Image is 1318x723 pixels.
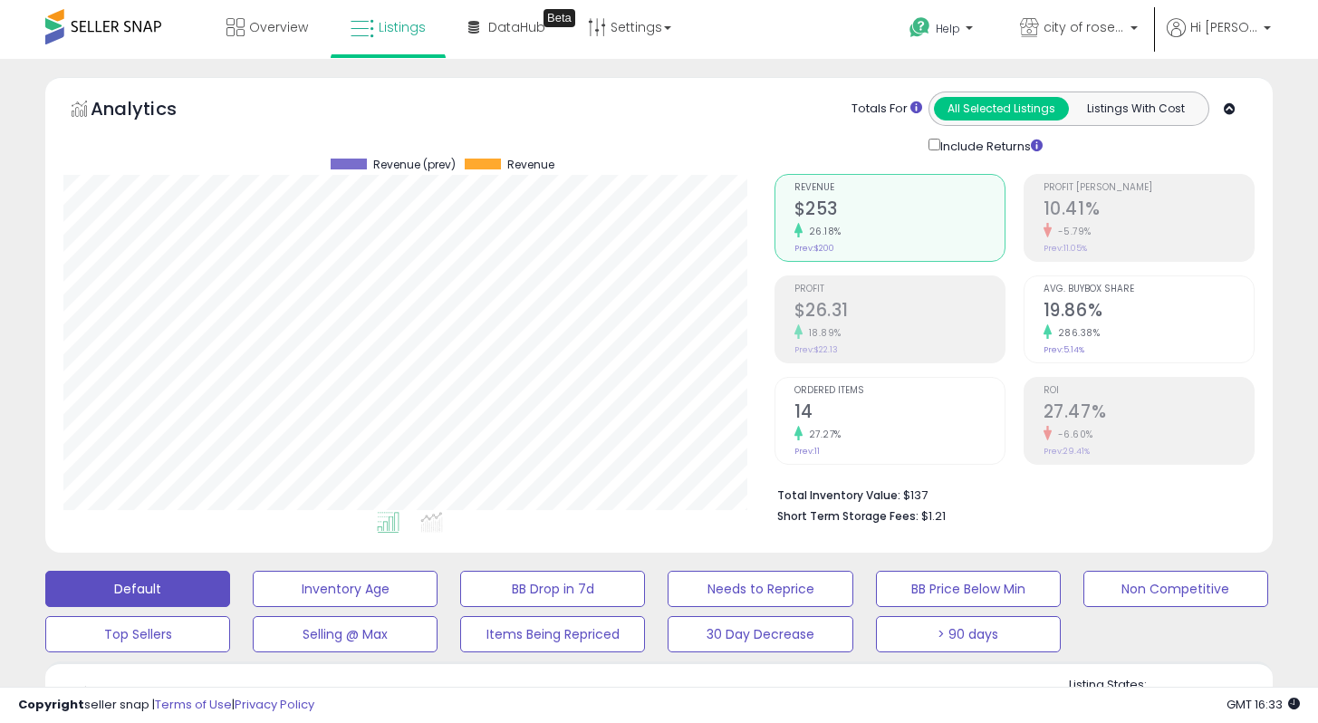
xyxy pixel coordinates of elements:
[1044,401,1254,426] h2: 27.47%
[507,159,554,171] span: Revenue
[460,571,645,607] button: BB Drop in 7d
[155,696,232,713] a: Terms of Use
[373,159,456,171] span: Revenue (prev)
[1044,18,1125,36] span: city of roses distributors llc
[909,16,931,39] i: Get Help
[851,101,922,118] div: Totals For
[803,428,842,441] small: 27.27%
[544,9,575,27] div: Tooltip anchor
[235,696,314,713] a: Privacy Policy
[668,616,852,652] button: 30 Day Decrease
[934,97,1069,120] button: All Selected Listings
[1083,571,1268,607] button: Non Competitive
[1069,677,1273,694] p: Listing States:
[1068,97,1203,120] button: Listings With Cost
[777,483,1241,505] li: $137
[915,135,1064,156] div: Include Returns
[1044,446,1090,457] small: Prev: 29.41%
[1044,344,1084,355] small: Prev: 5.14%
[45,571,230,607] button: Default
[253,616,438,652] button: Selling @ Max
[1044,198,1254,223] h2: 10.41%
[794,344,838,355] small: Prev: $22.13
[96,683,166,709] h5: Listings
[803,225,842,238] small: 26.18%
[91,96,212,126] h5: Analytics
[794,401,1005,426] h2: 14
[1227,696,1300,713] span: 2025-09-13 16:33 GMT
[1167,18,1271,59] a: Hi [PERSON_NAME]
[253,571,438,607] button: Inventory Age
[794,300,1005,324] h2: $26.31
[1044,243,1087,254] small: Prev: 11.05%
[777,508,919,524] b: Short Term Storage Fees:
[45,616,230,652] button: Top Sellers
[921,507,946,525] span: $1.21
[1052,225,1092,238] small: -5.79%
[1052,428,1093,441] small: -6.60%
[1052,326,1101,340] small: 286.38%
[895,3,991,59] a: Help
[460,616,645,652] button: Items Being Repriced
[777,487,900,503] b: Total Inventory Value:
[794,386,1005,396] span: Ordered Items
[18,696,84,713] strong: Copyright
[1044,183,1254,193] span: Profit [PERSON_NAME]
[876,571,1061,607] button: BB Price Below Min
[1044,284,1254,294] span: Avg. Buybox Share
[488,18,545,36] span: DataHub
[668,571,852,607] button: Needs to Reprice
[936,21,960,36] span: Help
[794,243,834,254] small: Prev: $200
[803,326,842,340] small: 18.89%
[1190,18,1258,36] span: Hi [PERSON_NAME]
[876,616,1061,652] button: > 90 days
[794,284,1005,294] span: Profit
[379,18,426,36] span: Listings
[794,446,820,457] small: Prev: 11
[794,198,1005,223] h2: $253
[1044,386,1254,396] span: ROI
[18,697,314,714] div: seller snap | |
[1044,300,1254,324] h2: 19.86%
[794,183,1005,193] span: Revenue
[249,18,308,36] span: Overview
